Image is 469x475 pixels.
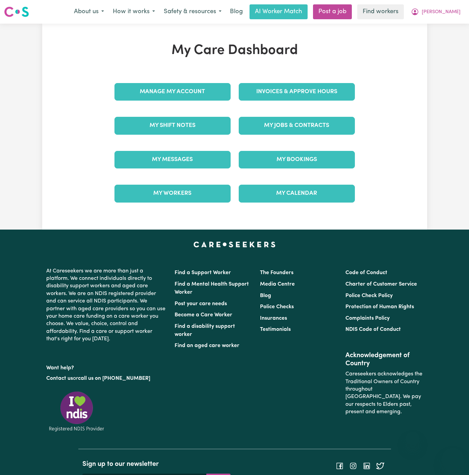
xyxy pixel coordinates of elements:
iframe: Close message [406,432,419,445]
p: At Careseekers we are more than just a platform. We connect individuals directly to disability su... [46,265,166,346]
a: My Messages [114,151,231,168]
h2: Sign up to our newsletter [82,460,231,468]
a: call us on [PHONE_NUMBER] [78,376,150,381]
a: My Workers [114,185,231,202]
img: Registered NDIS provider [46,390,107,432]
img: Careseekers logo [4,6,29,18]
a: Police Checks [260,304,294,310]
a: Manage My Account [114,83,231,101]
a: Protection of Human Rights [345,304,414,310]
a: Follow Careseekers on Facebook [336,463,344,469]
a: Find a Support Worker [175,270,231,275]
a: Careseekers logo [4,4,29,20]
a: Testimonials [260,327,291,332]
a: Follow Careseekers on LinkedIn [363,463,371,469]
a: The Founders [260,270,293,275]
iframe: Button to launch messaging window [442,448,464,470]
a: Complaints Policy [345,316,390,321]
a: Find an aged care worker [175,343,239,348]
a: Contact us [46,376,73,381]
button: Safety & resources [159,5,226,19]
h1: My Care Dashboard [110,43,359,59]
a: Post your care needs [175,301,227,307]
a: My Bookings [239,151,355,168]
a: AI Worker Match [250,4,308,19]
a: Blog [260,293,271,298]
button: My Account [407,5,465,19]
button: How it works [108,5,159,19]
a: Police Check Policy [345,293,393,298]
a: NDIS Code of Conduct [345,327,401,332]
a: My Calendar [239,185,355,202]
span: [PERSON_NAME] [422,8,461,16]
a: My Jobs & Contracts [239,117,355,134]
a: Follow Careseekers on Instagram [349,463,357,469]
a: My Shift Notes [114,117,231,134]
a: Charter of Customer Service [345,282,417,287]
a: Media Centre [260,282,295,287]
p: or [46,372,166,385]
button: About us [70,5,108,19]
a: Insurances [260,316,287,321]
a: Find a Mental Health Support Worker [175,282,249,295]
a: Follow Careseekers on Twitter [376,463,384,469]
a: Invoices & Approve Hours [239,83,355,101]
a: Become a Care Worker [175,312,232,318]
p: Careseekers acknowledges the Traditional Owners of Country throughout [GEOGRAPHIC_DATA]. We pay o... [345,368,423,418]
a: Find a disability support worker [175,324,235,337]
h2: Acknowledgement of Country [345,351,423,368]
p: Want help? [46,362,166,372]
a: Post a job [313,4,352,19]
a: Careseekers home page [193,242,276,247]
a: Find workers [357,4,404,19]
a: Blog [226,4,247,19]
a: Code of Conduct [345,270,387,275]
